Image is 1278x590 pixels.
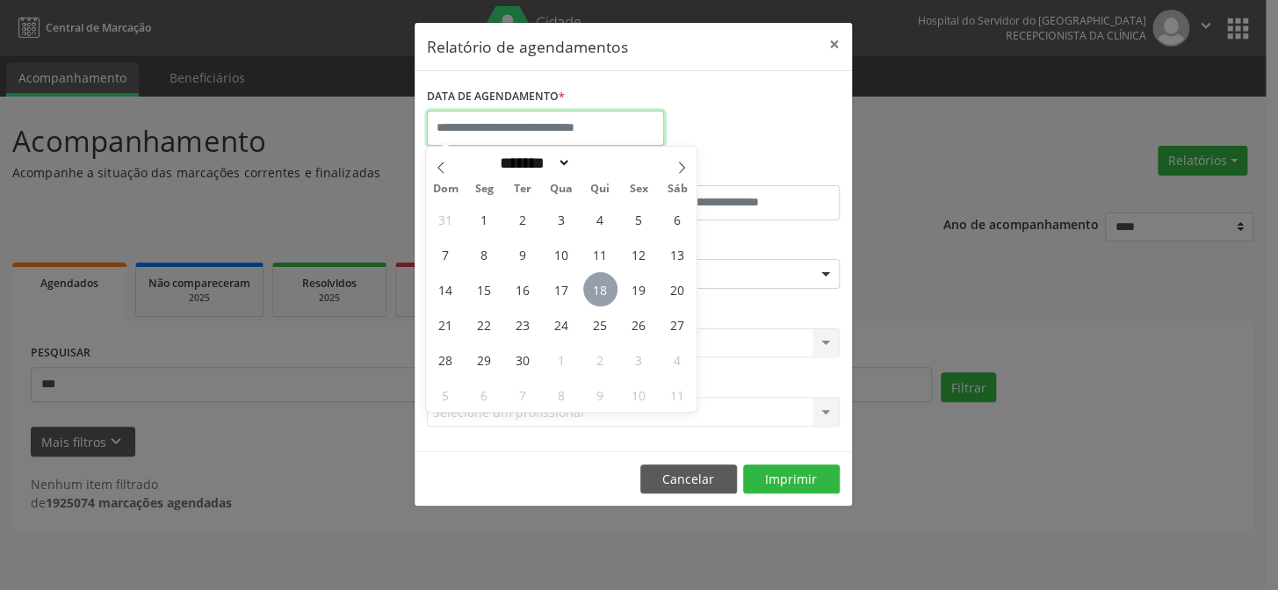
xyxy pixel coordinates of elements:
span: Setembro 2, 2025 [506,202,540,236]
span: Outubro 3, 2025 [621,342,655,377]
span: Outubro 6, 2025 [467,378,502,412]
span: Outubro 2, 2025 [583,342,617,377]
span: Setembro 19, 2025 [621,272,655,306]
span: Setembro 14, 2025 [429,272,463,306]
span: Setembro 27, 2025 [660,307,694,342]
span: Setembro 30, 2025 [506,342,540,377]
span: Setembro 17, 2025 [545,272,579,306]
span: Setembro 22, 2025 [467,307,502,342]
button: Cancelar [640,464,737,494]
select: Month [494,154,571,172]
span: Outubro 1, 2025 [545,342,579,377]
span: Outubro 11, 2025 [660,378,694,412]
span: Sáb [658,183,697,195]
span: Setembro 9, 2025 [506,237,540,271]
span: Setembro 10, 2025 [545,237,579,271]
label: DATA DE AGENDAMENTO [427,83,565,111]
span: Setembro 12, 2025 [621,237,655,271]
span: Agosto 31, 2025 [429,202,463,236]
span: Outubro 7, 2025 [506,378,540,412]
span: Setembro 29, 2025 [467,342,502,377]
span: Dom [426,183,465,195]
button: Imprimir [743,464,840,494]
span: Setembro 18, 2025 [583,272,617,306]
span: Setembro 1, 2025 [467,202,502,236]
span: Setembro 21, 2025 [429,307,463,342]
span: Setembro 16, 2025 [506,272,540,306]
span: Seg [465,183,503,195]
input: Year [571,154,629,172]
span: Outubro 4, 2025 [660,342,694,377]
span: Setembro 24, 2025 [545,307,579,342]
span: Setembro 23, 2025 [506,307,540,342]
span: Outubro 9, 2025 [583,378,617,412]
h5: Relatório de agendamentos [427,35,628,58]
span: Qui [581,183,619,195]
span: Sex [619,183,658,195]
span: Setembro 7, 2025 [429,237,463,271]
span: Qua [542,183,581,195]
span: Ter [503,183,542,195]
span: Outubro 8, 2025 [545,378,579,412]
button: Close [817,23,852,66]
span: Setembro 6, 2025 [660,202,694,236]
span: Setembro 13, 2025 [660,237,694,271]
span: Setembro 5, 2025 [621,202,655,236]
span: Outubro 5, 2025 [429,378,463,412]
span: Outubro 10, 2025 [621,378,655,412]
span: Setembro 28, 2025 [429,342,463,377]
span: Setembro 25, 2025 [583,307,617,342]
span: Setembro 15, 2025 [467,272,502,306]
label: ATÉ [638,158,840,185]
span: Setembro 26, 2025 [621,307,655,342]
span: Setembro 8, 2025 [467,237,502,271]
span: Setembro 20, 2025 [660,272,694,306]
span: Setembro 11, 2025 [583,237,617,271]
span: Setembro 3, 2025 [545,202,579,236]
span: Setembro 4, 2025 [583,202,617,236]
